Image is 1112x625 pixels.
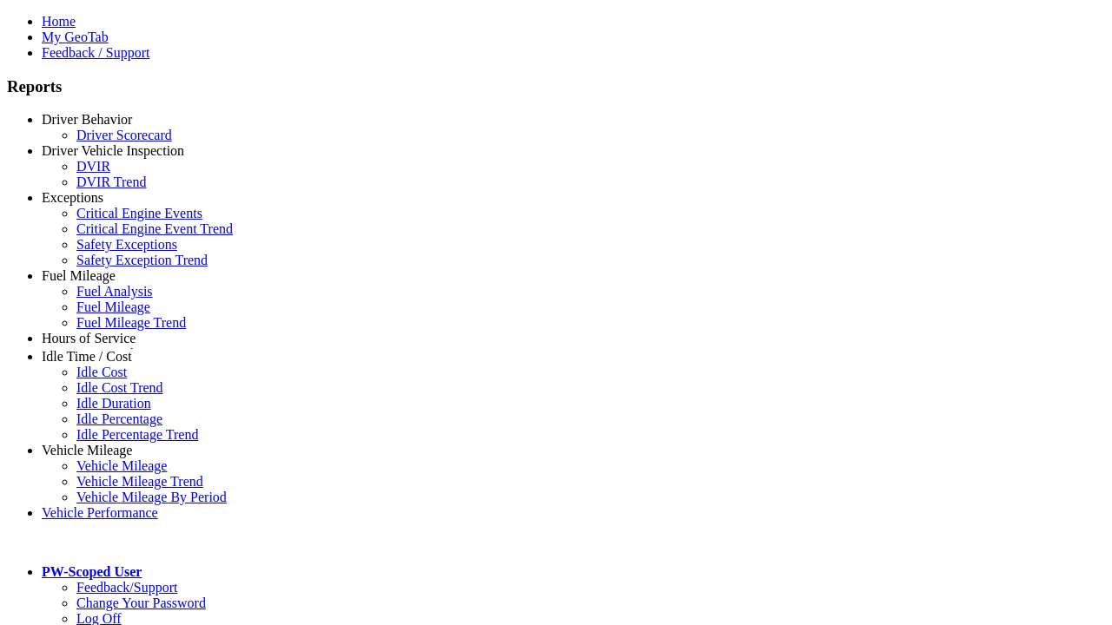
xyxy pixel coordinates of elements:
a: Idle Percentage [76,411,162,426]
a: Fuel Analysis [76,284,153,299]
a: Safety Exceptions [76,237,177,252]
a: Vehicle Mileage Trend [76,474,203,489]
a: DVIR Trend [76,174,146,189]
a: DVIR [76,159,110,174]
a: My GeoTab [42,30,109,44]
a: Vehicle Mileage [76,458,167,473]
a: Feedback/Support [76,580,177,595]
a: Idle Time / Cost [42,349,132,364]
a: Critical Engine Events [76,206,202,220]
a: HOS Explanation Reports [76,346,222,361]
a: Driver Behavior [42,112,132,127]
a: Idle Cost [76,365,127,379]
a: Change Your Password [76,595,206,610]
a: Vehicle Mileage [42,443,132,457]
a: Fuel Mileage [42,268,116,283]
a: Fuel Mileage Trend [76,315,186,330]
a: Idle Percentage Trend [76,427,198,442]
a: Feedback / Support [42,45,149,60]
a: Home [42,14,76,29]
h3: Reports [7,77,1105,96]
a: Driver Scorecard [76,128,172,142]
a: Vehicle Mileage By Period [76,490,227,504]
a: Fuel Mileage [76,299,150,314]
a: Idle Cost Trend [76,380,163,395]
a: Critical Engine Event Trend [76,221,233,236]
a: PW-Scoped User [42,564,142,579]
a: Safety Exception Trend [76,253,208,267]
a: Exceptions [42,190,103,205]
a: Driver Vehicle Inspection [42,143,184,158]
a: Idle Duration [76,396,151,411]
a: Hours of Service [42,331,136,345]
a: Vehicle Performance [42,505,158,520]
